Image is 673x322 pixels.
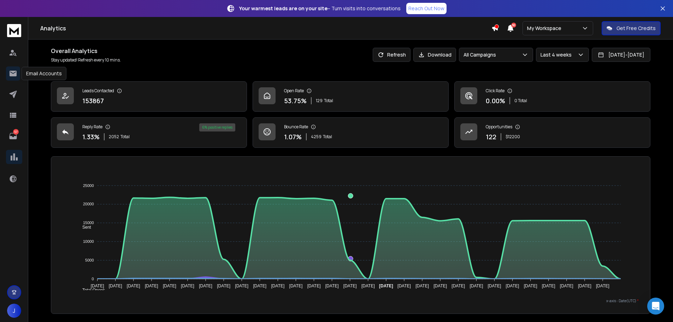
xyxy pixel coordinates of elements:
[486,88,504,94] p: Click Rate
[109,134,119,140] span: 2052
[542,283,555,288] tspan: [DATE]
[51,47,121,55] h1: Overall Analytics
[325,283,339,288] tspan: [DATE]
[83,202,94,206] tspan: 20000
[373,48,411,62] button: Refresh
[22,67,66,80] div: Email Accounts
[486,132,496,142] p: 122
[83,221,94,225] tspan: 15000
[488,283,501,288] tspan: [DATE]
[63,298,639,304] p: x-axis : Date(UTC)
[464,51,499,58] p: All Campaigns
[324,98,333,104] span: Total
[592,48,650,62] button: [DATE]-[DATE]
[239,5,327,12] strong: Your warmest leads are on your site
[253,117,449,148] a: Bounce Rate1.07%4259Total
[271,283,284,288] tspan: [DATE]
[77,288,105,293] span: Total Opens
[91,277,94,281] tspan: 0
[51,57,121,63] p: Stay updated! Refresh every 10 mins.
[311,134,321,140] span: 4259
[454,117,650,148] a: Opportunities122$12200
[109,283,122,288] tspan: [DATE]
[40,24,491,33] h1: Analytics
[316,98,323,104] span: 129
[217,283,230,288] tspan: [DATE]
[7,304,21,318] button: J
[486,96,505,106] p: 0.00 %
[486,124,512,130] p: Opportunities
[51,117,247,148] a: Reply Rate1.33%2052Total6% positive replies
[199,283,212,288] tspan: [DATE]
[85,258,94,262] tspan: 5000
[181,283,194,288] tspan: [DATE]
[239,5,401,12] p: – Turn visits into conversations
[127,283,140,288] tspan: [DATE]
[82,124,102,130] p: Reply Rate
[163,283,176,288] tspan: [DATE]
[451,283,465,288] tspan: [DATE]
[511,23,516,28] span: 50
[596,283,609,288] tspan: [DATE]
[120,134,130,140] span: Total
[51,81,247,112] a: Leads Contacted153867
[83,183,94,188] tspan: 25000
[413,48,456,62] button: Download
[307,283,321,288] tspan: [DATE]
[90,283,104,288] tspan: [DATE]
[361,283,375,288] tspan: [DATE]
[415,283,429,288] tspan: [DATE]
[343,283,357,288] tspan: [DATE]
[82,96,104,106] p: 153867
[289,283,303,288] tspan: [DATE]
[82,132,100,142] p: 1.33 %
[527,25,564,32] p: My Workspace
[284,124,308,130] p: Bounce Rate
[235,283,248,288] tspan: [DATE]
[379,283,393,288] tspan: [DATE]
[77,225,91,230] span: Sent
[397,283,411,288] tspan: [DATE]
[470,283,483,288] tspan: [DATE]
[199,123,235,131] div: 6 % positive replies
[454,81,650,112] a: Click Rate0.00%0 Total
[82,88,114,94] p: Leads Contacted
[284,96,307,106] p: 53.75 %
[541,51,574,58] p: Last 4 weeks
[83,239,94,244] tspan: 10000
[253,283,266,288] tspan: [DATE]
[387,51,406,58] p: Refresh
[408,5,444,12] p: Reach Out Now
[524,283,537,288] tspan: [DATE]
[6,129,20,143] a: 57
[13,129,19,135] p: 57
[284,132,302,142] p: 1.07 %
[253,81,449,112] a: Open Rate53.75%129Total
[578,283,591,288] tspan: [DATE]
[433,283,447,288] tspan: [DATE]
[560,283,573,288] tspan: [DATE]
[7,24,21,37] img: logo
[506,134,520,140] p: $ 12200
[647,298,664,315] div: Open Intercom Messenger
[602,21,661,35] button: Get Free Credits
[514,98,527,104] p: 0 Total
[506,283,519,288] tspan: [DATE]
[323,134,332,140] span: Total
[428,51,451,58] p: Download
[284,88,304,94] p: Open Rate
[145,283,158,288] tspan: [DATE]
[406,3,447,14] a: Reach Out Now
[616,25,656,32] p: Get Free Credits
